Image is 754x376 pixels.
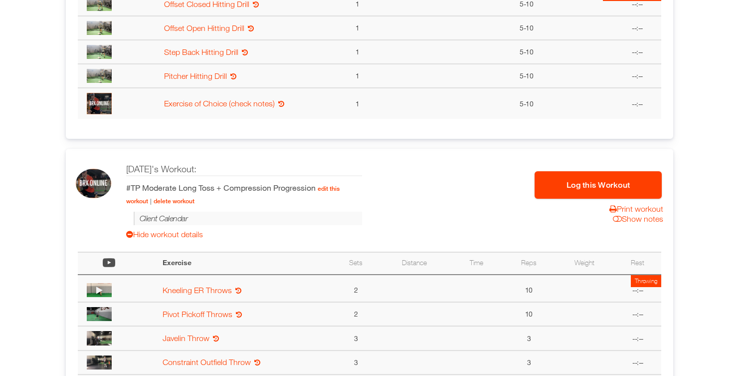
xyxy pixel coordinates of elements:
div: Throwing [631,275,661,287]
div: [DATE] 's Workout: [126,163,362,176]
span: #TP Moderate Long Toss + Compression Progression [126,183,340,205]
th: Sets [332,252,379,275]
a: Offset Open Hitting Drill [164,23,244,32]
th: Weight [554,252,614,275]
img: thumbnail.png [87,45,112,59]
td: --:-- [613,40,661,64]
td: 5-10 [501,88,553,118]
img: ios_large.PNG [87,93,112,114]
a: Hide workout details [126,229,362,239]
div: Show notes [608,214,663,223]
td: 10 [503,275,554,303]
a: Print workout [604,204,663,213]
th: Exercise [158,252,332,275]
a: Kneeling ER Throws [163,286,232,295]
td: 2 [332,275,379,303]
td: --:-- [614,351,661,375]
td: 5-10 [501,40,553,64]
td: --:-- [613,64,661,88]
td: 5-10 [501,64,553,88]
td: 1 [334,64,381,88]
td: 5-10 [501,16,553,40]
td: 3 [503,351,554,375]
a: Pitcher Hitting Drill [164,71,227,80]
td: --:-- [614,302,661,326]
img: ios_large.PNG [76,169,111,199]
td: 2 [332,302,379,326]
img: thumbnail.png [87,283,112,297]
td: 1 [334,88,381,118]
td: 3 [332,351,379,375]
td: --:-- [614,275,661,303]
a: Javelin Throw [163,334,209,343]
a: Constraint Outfield Throw [163,358,251,367]
td: 1 [334,16,381,40]
th: Time [449,252,503,275]
span: | [150,197,152,205]
img: thumbnail.png [87,307,112,321]
img: thumbnail.png [87,356,112,370]
img: thumbnail.png [87,69,112,83]
th: Distance [379,252,449,275]
a: Pivot Pickoff Throws [163,310,232,319]
td: 3 [332,326,379,350]
td: --:-- [613,16,661,40]
td: 1 [334,40,381,64]
img: thumbnail.png [87,21,112,35]
button: Log this Workout [535,171,662,199]
a: Exercise of Choice (check notes) [164,99,275,108]
td: --:-- [613,88,661,118]
td: 3 [503,326,554,350]
a: Step Back Hitting Drill [164,47,238,56]
h5: Client Calendar [134,212,362,225]
td: --:-- [614,326,661,350]
th: Reps [503,252,554,275]
th: Rest [614,252,661,275]
td: 10 [503,302,554,326]
img: thumbnail.png [87,331,112,345]
a: delete workout [154,198,194,205]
